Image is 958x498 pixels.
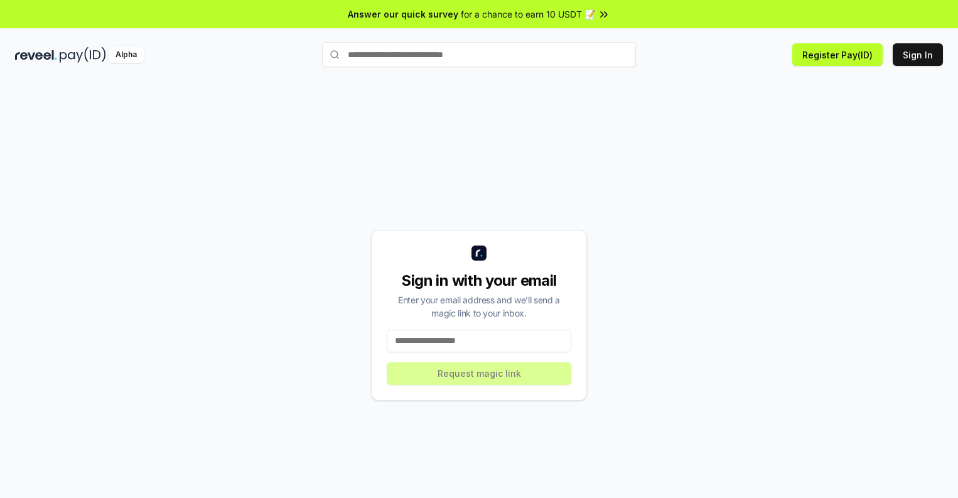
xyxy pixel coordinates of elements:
div: Enter your email address and we’ll send a magic link to your inbox. [387,293,571,320]
div: Alpha [109,47,144,63]
img: reveel_dark [15,47,57,63]
button: Register Pay(ID) [792,43,883,66]
span: Answer our quick survey [348,8,458,21]
div: Sign in with your email [387,271,571,291]
img: logo_small [471,246,487,261]
button: Sign In [893,43,943,66]
img: pay_id [60,47,106,63]
span: for a chance to earn 10 USDT 📝 [461,8,595,21]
